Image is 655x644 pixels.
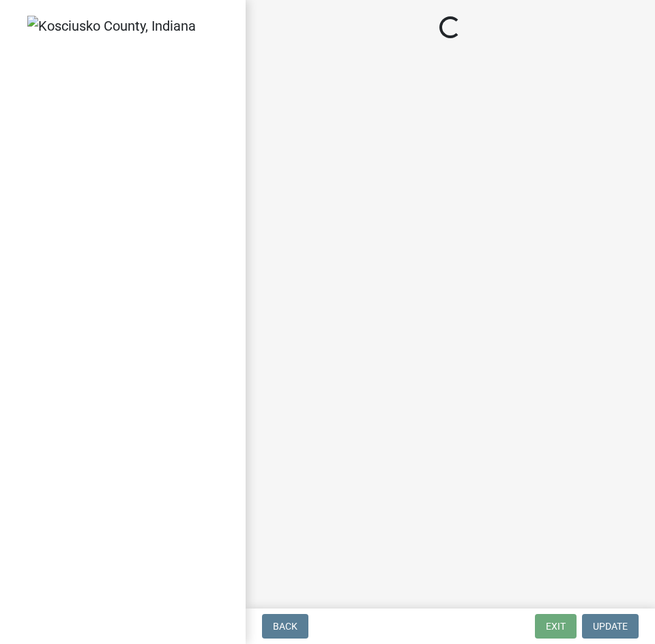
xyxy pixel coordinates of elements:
button: Exit [535,614,577,639]
img: Kosciusko County, Indiana [27,16,196,36]
button: Update [582,614,639,639]
span: Update [593,621,628,632]
button: Back [262,614,308,639]
span: Back [273,621,297,632]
